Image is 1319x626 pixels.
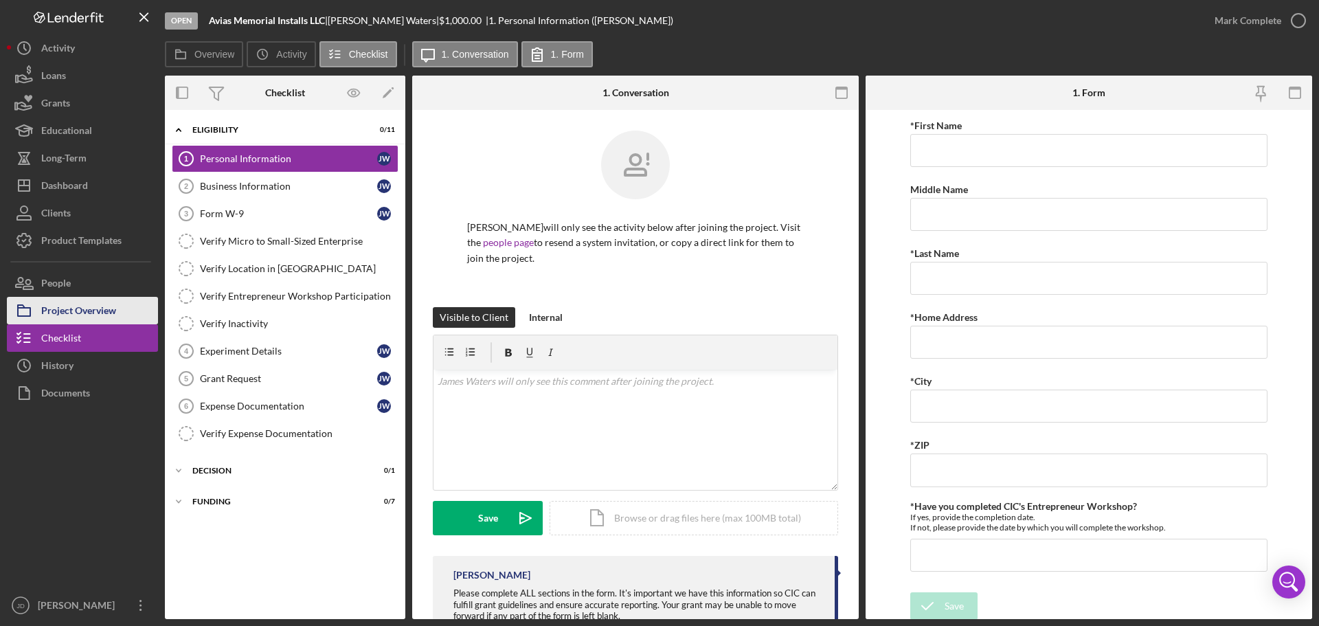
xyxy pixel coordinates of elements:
button: Mark Complete [1201,7,1312,34]
div: Experiment Details [200,346,377,357]
a: 1Personal InformationJW [172,145,398,172]
button: Project Overview [7,297,158,324]
a: 3Form W-9JW [172,200,398,227]
div: Personal Information [200,153,377,164]
div: Activity [41,34,75,65]
button: Checklist [7,324,158,352]
div: FUNDING [192,498,361,506]
div: 0 / 7 [370,498,395,506]
a: Verify Location in [GEOGRAPHIC_DATA] [172,255,398,282]
label: *Have you completed CIC's Entrepreneur Workshop? [910,500,1137,512]
div: People [41,269,71,300]
button: Activity [247,41,315,67]
div: Educational [41,117,92,148]
span: Please complete ALL sections in the form. It's important we have this information so CIC can fulf... [453,588,815,621]
button: Activity [7,34,158,62]
div: 1. Conversation [602,87,669,98]
label: *Home Address [910,311,978,323]
div: Open Intercom Messenger [1272,566,1305,599]
div: J W [377,344,391,358]
div: Grant Request [200,373,377,384]
a: 2Business InformationJW [172,172,398,200]
div: Mark Complete [1215,7,1281,34]
div: Loans [41,62,66,93]
div: Visible to Client [440,307,508,328]
label: 1. Conversation [442,49,509,60]
div: J W [377,207,391,221]
div: Verify Location in [GEOGRAPHIC_DATA] [200,263,398,274]
div: Verify Entrepreneur Workshop Participation [200,291,398,302]
button: Dashboard [7,172,158,199]
div: $1,000.00 [439,15,486,26]
button: Documents [7,379,158,407]
label: *First Name [910,120,962,131]
tspan: 5 [184,375,188,383]
div: Dashboard [41,172,88,203]
div: Internal [529,307,563,328]
div: History [41,352,74,383]
button: People [7,269,158,297]
button: History [7,352,158,379]
tspan: 3 [184,210,188,218]
div: Verify Inactivity [200,318,398,329]
div: Checklist [265,87,305,98]
div: [PERSON_NAME] [453,570,530,581]
a: 6Expense DocumentationJW [172,392,398,420]
div: Verify Micro to Small-Sized Enterprise [200,236,398,247]
label: Activity [276,49,306,60]
button: Long-Term [7,144,158,172]
div: [PERSON_NAME] [34,592,124,623]
div: Grants [41,89,70,120]
label: *City [910,375,932,387]
label: Overview [194,49,234,60]
div: ELIGIBILITY [192,126,361,134]
button: Educational [7,117,158,144]
div: | [209,15,328,26]
a: 5Grant RequestJW [172,365,398,392]
a: people page [483,236,534,248]
div: Verify Expense Documentation [200,428,398,439]
div: [PERSON_NAME] Waters | [328,15,439,26]
div: 0 / 11 [370,126,395,134]
button: Clients [7,199,158,227]
a: Verify Entrepreneur Workshop Participation [172,282,398,310]
label: Checklist [349,49,388,60]
tspan: 2 [184,182,188,190]
div: J W [377,372,391,385]
a: Verify Expense Documentation [172,420,398,447]
tspan: 1 [184,155,188,163]
div: Product Templates [41,227,122,258]
div: Business Information [200,181,377,192]
b: Avias Memorial Installs LLC [209,14,325,26]
button: Grants [7,89,158,117]
a: Verify Inactivity [172,310,398,337]
button: Loans [7,62,158,89]
a: Verify Micro to Small-Sized Enterprise [172,227,398,255]
button: Internal [522,307,570,328]
div: Project Overview [41,297,116,328]
button: Product Templates [7,227,158,254]
div: Save [478,501,498,535]
label: *Last Name [910,247,959,259]
div: Open [165,12,198,30]
div: J W [377,179,391,193]
tspan: 4 [184,347,189,355]
div: J W [377,152,391,166]
div: Documents [41,379,90,410]
div: 1. Form [1072,87,1105,98]
p: [PERSON_NAME] will only see the activity below after joining the project. Visit the to resend a s... [467,220,804,266]
button: JD[PERSON_NAME] [7,592,158,619]
button: Save [433,501,543,535]
div: Form W-9 [200,208,377,219]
